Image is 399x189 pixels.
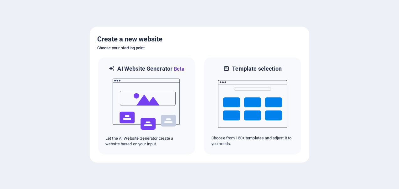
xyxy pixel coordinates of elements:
[97,34,302,44] h5: Create a new website
[97,57,196,155] div: AI Website GeneratorBetaaiLet the AI Website Generator create a website based on your input.
[112,73,181,136] img: ai
[232,65,281,73] h6: Template selection
[203,57,302,155] div: Template selectionChoose from 150+ templates and adjust it to you needs.
[105,136,188,147] p: Let the AI Website Generator create a website based on your input.
[173,66,184,72] span: Beta
[117,65,184,73] h6: AI Website Generator
[211,135,294,147] p: Choose from 150+ templates and adjust it to you needs.
[97,44,302,52] h6: Choose your starting point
